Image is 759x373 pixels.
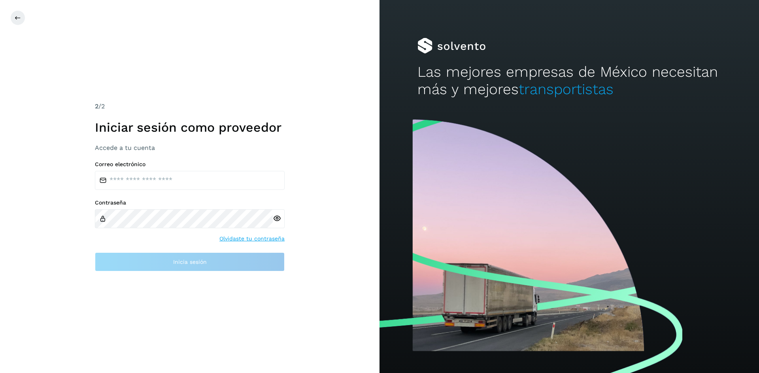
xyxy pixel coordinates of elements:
[519,81,614,98] span: transportistas
[95,144,285,151] h3: Accede a tu cuenta
[95,102,285,111] div: /2
[417,63,721,98] h2: Las mejores empresas de México necesitan más y mejores
[95,102,98,110] span: 2
[95,199,285,206] label: Contraseña
[95,252,285,271] button: Inicia sesión
[219,235,285,243] a: Olvidaste tu contraseña
[173,259,207,265] span: Inicia sesión
[95,161,285,168] label: Correo electrónico
[95,120,285,135] h1: Iniciar sesión como proveedor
